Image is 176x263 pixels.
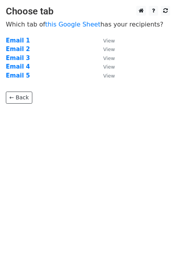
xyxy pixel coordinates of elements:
h3: Choose tab [6,6,170,17]
small: View [103,64,115,70]
small: View [103,38,115,44]
a: this Google Sheet [45,21,100,28]
a: View [95,37,115,44]
a: View [95,55,115,62]
p: Which tab of has your recipients? [6,20,170,28]
a: ← Back [6,92,32,104]
a: View [95,72,115,79]
a: Email 2 [6,46,30,53]
small: View [103,46,115,52]
small: View [103,73,115,79]
a: Email 5 [6,72,30,79]
a: View [95,46,115,53]
a: Email 1 [6,37,30,44]
a: View [95,63,115,70]
a: Email 3 [6,55,30,62]
small: View [103,55,115,61]
a: Email 4 [6,63,30,70]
